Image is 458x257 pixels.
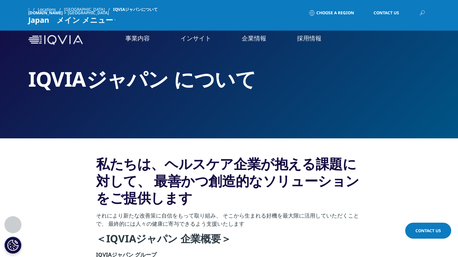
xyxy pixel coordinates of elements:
[85,24,430,56] nav: Primary
[297,34,321,42] a: 採用情報
[28,66,430,92] h2: IQVIAジャパン について
[4,237,21,254] button: Cookie 設定
[28,10,63,16] a: [DOMAIN_NAME]
[415,228,441,234] span: Contact Us
[363,5,409,21] a: Contact Us
[125,34,150,42] a: 事業内容
[405,223,451,239] a: Contact Us
[180,34,211,42] a: インサイト
[96,232,362,251] h4: ＜IQVIAジャパン 企業概要＞
[316,10,354,16] span: Choose a Region
[374,11,399,15] span: Contact Us
[96,211,362,232] p: それにより新たな改善策に自信をもって取り組み、 そこから生まれる好機を最大限に活用していただくことで、 最終的には人々の健康に寄与できるよう支援いたします
[96,155,362,211] h3: 私たちは、ヘルスケア企業が抱える課題に対して、 最善かつ創造的なソリューションをご提供します
[68,10,112,16] div: [GEOGRAPHIC_DATA]
[242,34,266,42] a: 企業情報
